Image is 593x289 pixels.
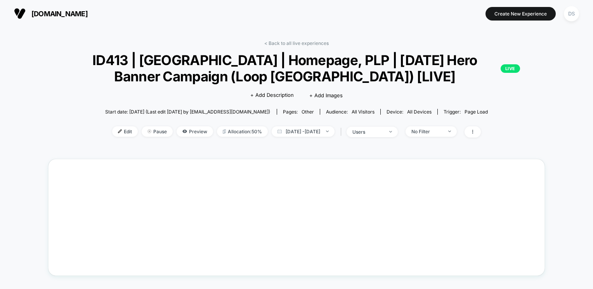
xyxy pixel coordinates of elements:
[326,131,329,132] img: end
[223,129,226,134] img: rebalance
[485,7,556,21] button: Create New Experience
[407,109,432,115] span: all devices
[31,10,88,18] span: [DOMAIN_NAME]
[352,109,375,115] span: All Visitors
[147,129,151,133] img: end
[411,129,442,134] div: No Filter
[283,109,314,115] div: Pages:
[302,109,314,115] span: other
[277,129,282,133] img: calendar
[309,92,343,98] span: + Add Images
[250,91,294,99] span: + Add Description
[326,109,375,115] div: Audience:
[118,129,122,133] img: edit
[12,7,90,20] button: [DOMAIN_NAME]
[444,109,488,115] div: Trigger:
[73,52,520,84] span: ID413 | [GEOGRAPHIC_DATA] | Homepage, PLP | [DATE] Hero Banner Campaign (Loop [GEOGRAPHIC_DATA]) ...
[501,64,520,73] p: LIVE
[142,126,173,137] span: Pause
[112,126,138,137] span: Edit
[264,40,329,46] a: < Back to all live experiences
[14,8,26,19] img: Visually logo
[448,131,451,132] img: end
[272,126,335,137] span: [DATE] - [DATE]
[352,129,383,135] div: users
[465,109,488,115] span: Page Load
[177,126,213,137] span: Preview
[217,126,268,137] span: Allocation: 50%
[562,6,581,22] button: DS
[380,109,437,115] span: Device:
[338,126,347,138] span: |
[389,131,392,132] img: end
[105,109,270,115] span: Start date: [DATE] (Last edit [DATE] by [EMAIL_ADDRESS][DOMAIN_NAME])
[564,6,579,21] div: DS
